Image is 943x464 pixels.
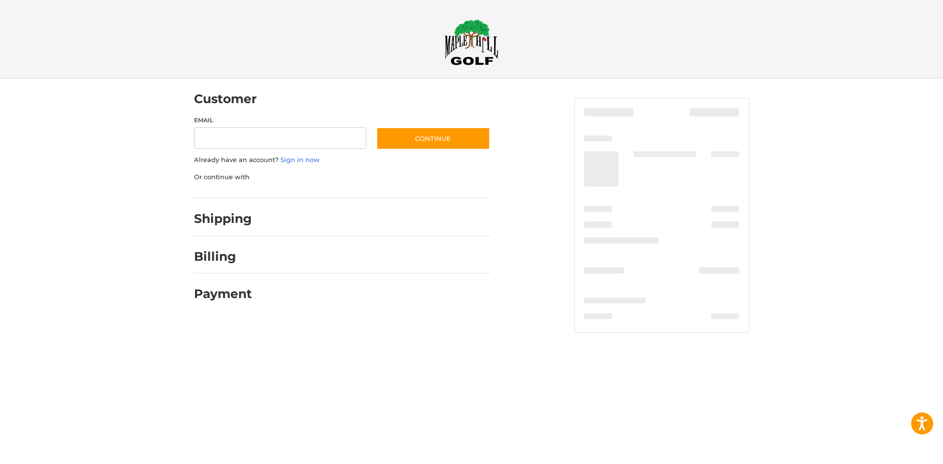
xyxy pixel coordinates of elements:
[194,286,252,301] h2: Payment
[194,91,257,107] h2: Customer
[444,19,499,65] img: Maple Hill Golf
[376,127,490,150] button: Continue
[194,155,490,165] p: Already have an account?
[194,249,251,264] h2: Billing
[280,156,320,164] a: Sign in now
[10,422,117,454] iframe: Gorgias live chat messenger
[194,211,252,226] h2: Shipping
[194,172,490,182] p: Or continue with
[194,116,367,125] label: Email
